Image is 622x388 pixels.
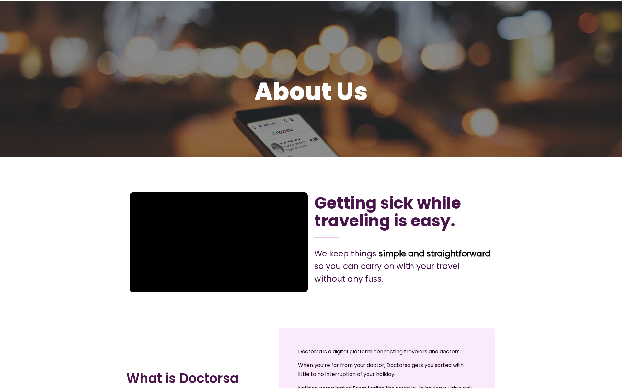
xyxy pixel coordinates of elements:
p: Doctorsa is a digital platform connecting travelers and doctors. [298,347,476,356]
h2: What is Doctorsa [126,371,279,386]
h1: About Us [130,78,492,105]
h2: Getting sick while traveling is easy. [314,194,492,230]
span: so you can carry on with your travel without any fuss. [314,261,459,285]
span: simple and straightforward [379,247,490,260]
span: When you’re far from your doctor, Doctorsa gets you sorted with little to no interruption of your... [298,361,464,378]
span: We keep things [314,248,376,259]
